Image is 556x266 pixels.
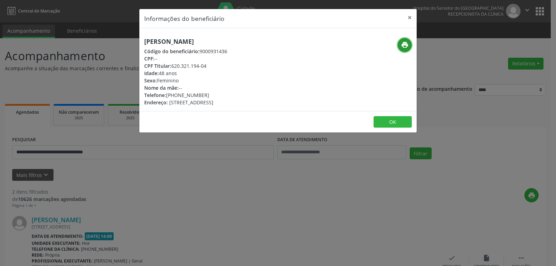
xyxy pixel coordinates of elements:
span: CPF: [144,55,154,62]
div: 9000931436 [144,48,227,55]
span: [STREET_ADDRESS] [169,99,213,106]
h5: [PERSON_NAME] [144,38,227,45]
div: -- [144,55,227,62]
span: Nome da mãe: [144,84,179,91]
h5: Informações do beneficiário [144,14,224,23]
div: Feminino [144,77,227,84]
div: 48 anos [144,70,227,77]
span: Endereço: [144,99,168,106]
span: CPF Titular: [144,63,171,69]
button: OK [374,116,412,128]
span: Sexo: [144,77,157,84]
i: print [401,41,409,49]
button: print [398,38,412,52]
span: Código do beneficiário: [144,48,199,55]
div: 620.321.194-04 [144,62,227,70]
div: [PHONE_NUMBER] [144,91,227,99]
span: Telefone: [144,92,166,98]
span: Idade: [144,70,159,76]
button: Close [403,9,417,26]
div: -- [144,84,227,91]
